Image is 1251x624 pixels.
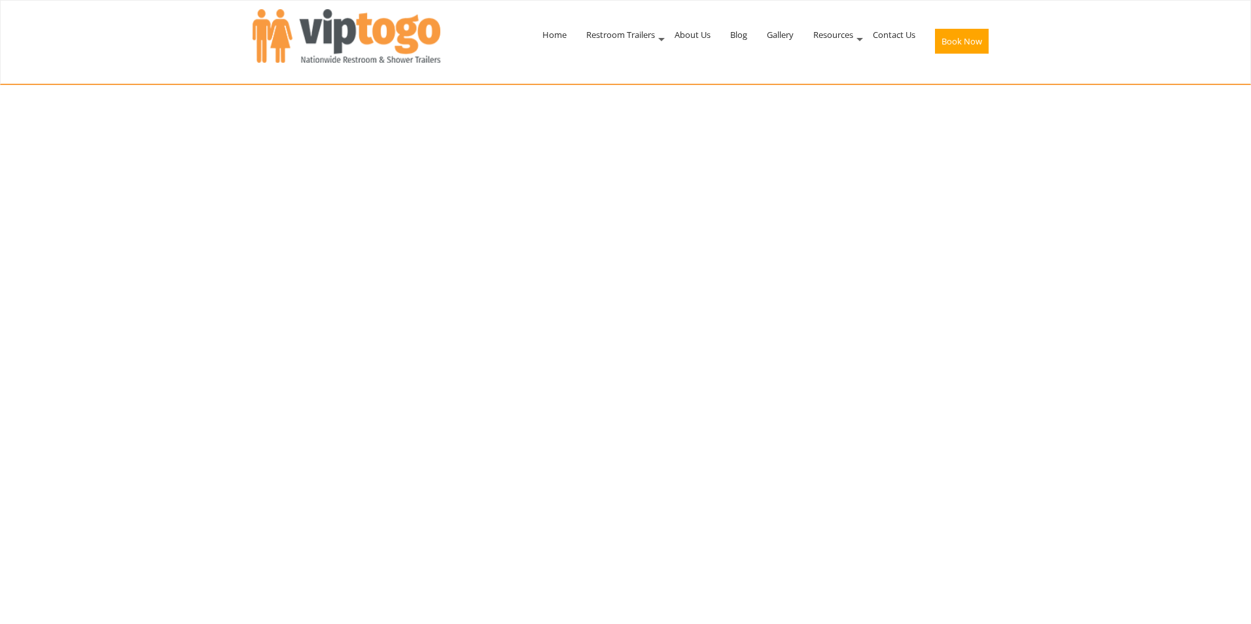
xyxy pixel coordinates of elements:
a: Book Now [925,1,998,82]
a: About Us [665,1,720,69]
img: VIPTOGO [253,9,440,63]
a: Resources [803,1,863,69]
a: Blog [720,1,757,69]
a: Restroom Trailers [576,1,665,69]
a: Home [533,1,576,69]
a: Contact Us [863,1,925,69]
a: Gallery [757,1,803,69]
button: Book Now [935,29,989,54]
